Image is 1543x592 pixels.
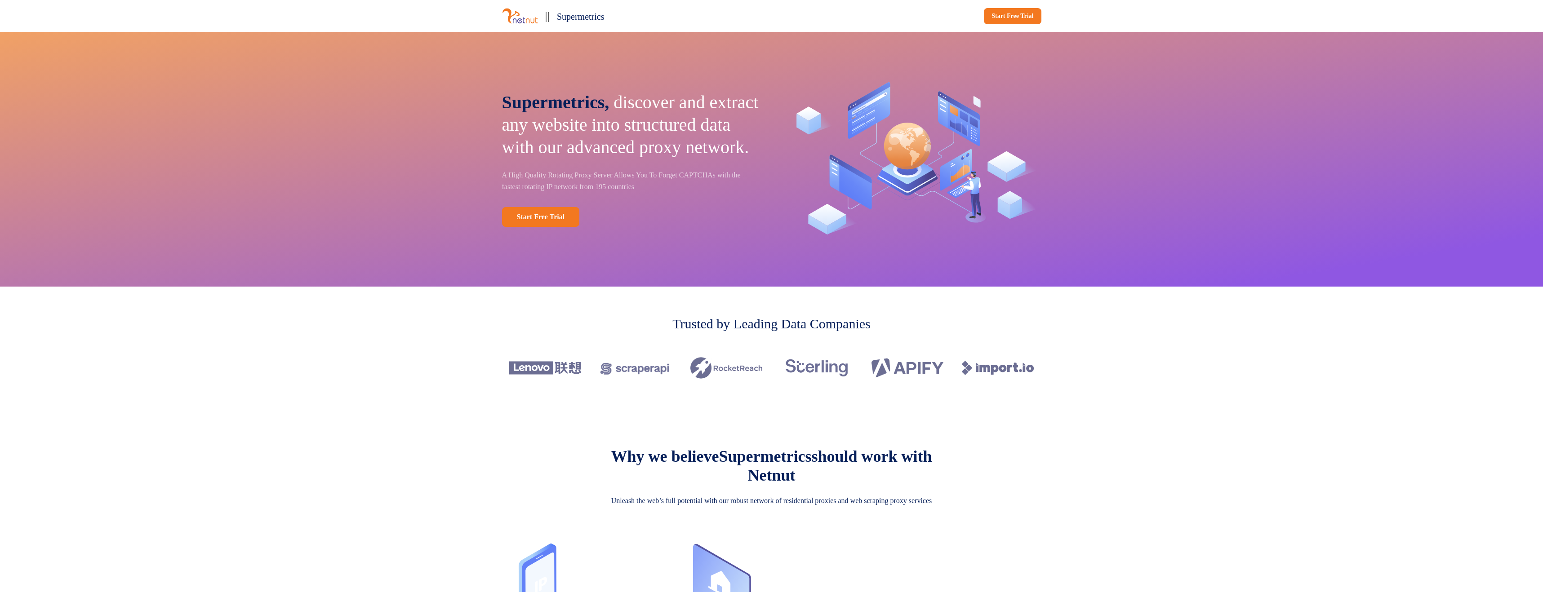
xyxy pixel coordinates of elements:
p: Trusted by Leading Data Companies [672,314,871,334]
span: Supermetrics [557,12,605,22]
p: A High Quality Rotating Proxy Server Allows You To Forget CAPTCHAs with the fastest rotating IP n... [502,169,759,193]
span: Supermetrics [719,447,811,465]
a: Start Free Trial [502,207,580,227]
p: Unleash the web’s full potential with our robust network of residential proxies and web scraping ... [583,495,960,506]
a: Start Free Trial [984,8,1041,24]
span: Supermetrics, [502,92,609,112]
p: Why we believe should work with Netnut [592,447,952,485]
p: discover and extract any website into structured data with our advanced proxy network. [502,91,759,159]
p: || [545,7,550,25]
